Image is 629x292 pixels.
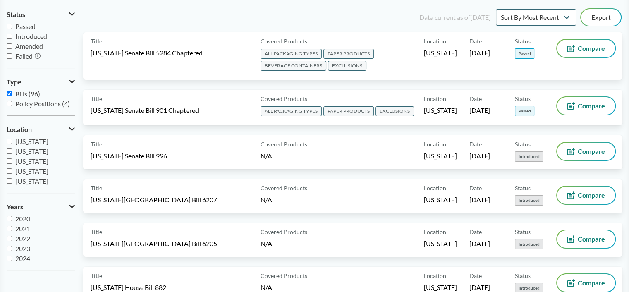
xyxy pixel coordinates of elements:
[469,94,482,103] span: Date
[557,274,615,292] button: Compare
[469,184,482,192] span: Date
[469,106,490,115] span: [DATE]
[15,137,48,145] span: [US_STATE]
[515,48,534,59] span: Passed
[578,236,605,242] span: Compare
[419,12,491,22] div: Data current as of [DATE]
[469,227,482,236] span: Date
[581,9,621,26] button: Export
[261,239,272,247] span: N/A
[7,148,12,154] input: [US_STATE]
[91,151,167,160] span: [US_STATE] Senate Bill 996
[261,184,307,192] span: Covered Products
[261,49,322,59] span: ALL PACKAGING TYPES
[15,147,48,155] span: [US_STATE]
[91,106,199,115] span: [US_STATE] Senate Bill 901 Chaptered
[15,100,70,108] span: Policy Positions (4)
[91,195,217,204] span: [US_STATE][GEOGRAPHIC_DATA] Bill 6207
[15,225,30,232] span: 2021
[15,90,40,98] span: Bills (96)
[323,49,374,59] span: PAPER PRODUCTS
[469,48,490,57] span: [DATE]
[424,94,446,103] span: Location
[91,184,102,192] span: Title
[515,94,531,103] span: Status
[15,235,30,242] span: 2022
[261,106,322,116] span: ALL PACKAGING TYPES
[7,7,75,22] button: Status
[7,75,75,89] button: Type
[261,227,307,236] span: Covered Products
[469,239,490,248] span: [DATE]
[7,78,22,86] span: Type
[424,227,446,236] span: Location
[7,178,12,184] input: [US_STATE]
[515,106,534,116] span: Passed
[7,158,12,164] input: [US_STATE]
[557,187,615,204] button: Compare
[7,24,12,29] input: Passed
[7,139,12,144] input: [US_STATE]
[91,283,166,292] span: [US_STATE] House Bill 882
[578,45,605,52] span: Compare
[91,239,217,248] span: [US_STATE][GEOGRAPHIC_DATA] Bill 6205
[469,283,490,292] span: [DATE]
[424,239,457,248] span: [US_STATE]
[469,140,482,148] span: Date
[261,271,307,280] span: Covered Products
[323,106,374,116] span: PAPER PRODUCTS
[375,106,414,116] span: EXCLUSIONS
[424,271,446,280] span: Location
[557,230,615,248] button: Compare
[261,283,272,291] span: N/A
[515,227,531,236] span: Status
[15,215,30,223] span: 2020
[424,151,457,160] span: [US_STATE]
[424,184,446,192] span: Location
[15,22,36,30] span: Passed
[15,244,30,252] span: 2023
[557,97,615,115] button: Compare
[578,280,605,286] span: Compare
[328,61,366,71] span: EXCLUSIONS
[7,122,75,136] button: Location
[261,37,307,45] span: Covered Products
[15,42,43,50] span: Amended
[469,151,490,160] span: [DATE]
[261,61,326,71] span: BEVERAGE CONTAINERS
[7,91,12,96] input: Bills (96)
[261,196,272,203] span: N/A
[91,271,102,280] span: Title
[15,254,30,262] span: 2024
[91,37,102,45] span: Title
[15,177,48,185] span: [US_STATE]
[15,32,47,40] span: Introduced
[7,216,12,221] input: 2020
[91,48,203,57] span: [US_STATE] Senate Bill 5284 Chaptered
[557,143,615,160] button: Compare
[7,34,12,39] input: Introduced
[469,37,482,45] span: Date
[7,168,12,174] input: [US_STATE]
[515,271,531,280] span: Status
[424,37,446,45] span: Location
[261,140,307,148] span: Covered Products
[7,246,12,251] input: 2023
[578,192,605,199] span: Compare
[7,43,12,49] input: Amended
[515,195,543,206] span: Introduced
[469,195,490,204] span: [DATE]
[91,227,102,236] span: Title
[7,126,32,133] span: Location
[261,152,272,160] span: N/A
[7,11,25,18] span: Status
[424,283,457,292] span: [US_STATE]
[7,256,12,261] input: 2024
[515,140,531,148] span: Status
[261,94,307,103] span: Covered Products
[7,53,12,59] input: Failed
[578,103,605,109] span: Compare
[557,40,615,57] button: Compare
[515,184,531,192] span: Status
[424,195,457,204] span: [US_STATE]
